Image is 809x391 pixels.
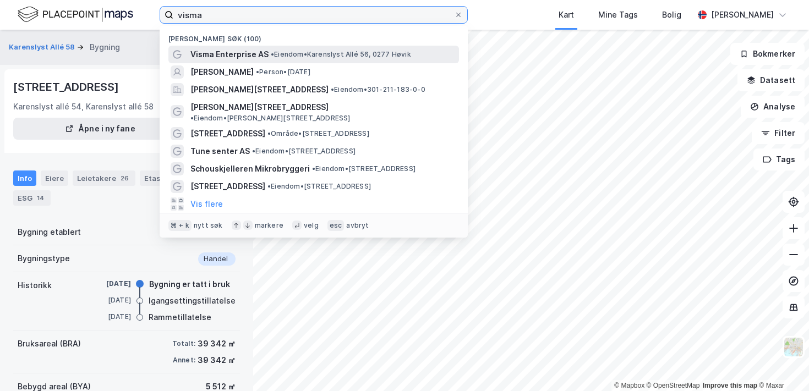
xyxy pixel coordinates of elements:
div: Annet: [173,356,195,365]
div: [PERSON_NAME] søk (100) [160,26,468,46]
img: logo.f888ab2527a4732fd821a326f86c7f29.svg [18,5,133,24]
div: [DATE] [87,312,131,322]
a: OpenStreetMap [647,382,700,389]
span: Visma Enterprise AS [190,48,269,61]
span: • [267,129,271,137]
span: Eiendom • [STREET_ADDRESS] [267,182,371,191]
span: Område • [STREET_ADDRESS] [267,129,369,138]
div: Bygning etablert [18,225,81,239]
span: • [256,68,259,76]
button: Vis flere [190,197,223,211]
button: Bokmerker [730,43,805,65]
div: ESG [13,190,51,206]
button: Tags [753,148,805,170]
span: • [271,50,274,58]
div: Eiere [41,170,68,186]
div: 39 342 ㎡ [198,354,236,367]
span: Eiendom • 301-211-183-0-0 [331,85,425,94]
span: [STREET_ADDRESS] [190,127,265,140]
span: [STREET_ADDRESS] [190,180,265,193]
div: markere [255,221,283,230]
div: avbryt [346,221,369,230]
div: Etasjer og enheter [144,173,212,183]
button: Datasett [737,69,805,91]
a: Improve this map [703,382,757,389]
div: Igangsettingstillatelse [149,294,236,307]
div: Bygningstype [18,252,70,265]
div: Karenslyst allé 54, Karenslyst allé 58 [13,100,154,113]
div: Totalt: [172,339,195,348]
div: Rammetillatelse [149,311,211,324]
span: Eiendom • [STREET_ADDRESS] [252,147,356,156]
span: • [252,147,255,155]
span: • [331,85,334,93]
div: Leietakere [73,170,135,186]
div: esc [327,220,345,231]
iframe: Chat Widget [754,338,809,391]
div: Bruksareal (BRA) [18,337,81,350]
div: 26 [118,173,131,184]
div: Bygning [90,41,120,54]
div: Kontrollprogram for chat [754,338,809,391]
span: Eiendom • [PERSON_NAME][STREET_ADDRESS] [190,114,351,123]
span: [PERSON_NAME] [190,65,254,79]
div: Mine Tags [598,8,638,21]
button: Filter [752,122,805,144]
div: [PERSON_NAME] [711,8,774,21]
button: Karenslyst Allé 58 [9,42,77,53]
span: • [267,182,271,190]
div: velg [304,221,319,230]
div: [STREET_ADDRESS] [13,78,121,96]
div: Kart [559,8,574,21]
button: Analyse [741,96,805,118]
span: Eiendom • [STREET_ADDRESS] [312,164,416,173]
span: Schouskjelleren Mikrobryggeri [190,162,310,175]
div: 14 [35,192,46,203]
div: Bolig [662,8,681,21]
span: Tune senter AS [190,145,250,158]
img: Z [783,337,804,357]
button: Åpne i ny fane [13,118,187,140]
div: Info [13,170,36,186]
span: • [312,164,315,173]
a: Mapbox [614,382,644,389]
span: [PERSON_NAME][STREET_ADDRESS] [190,101,329,114]
div: 39 342 ㎡ [198,337,236,350]
div: Historikk [18,279,52,292]
span: Eiendom • Karenslyst Allé 56, 0277 Høvik [271,50,411,59]
span: [PERSON_NAME][STREET_ADDRESS] [190,83,329,96]
span: Person • [DATE] [256,68,310,76]
span: • [190,114,194,122]
div: [DATE] [87,279,131,289]
div: ⌘ + k [168,220,192,231]
div: nytt søk [194,221,223,230]
div: Bygning er tatt i bruk [149,278,230,291]
input: Søk på adresse, matrikkel, gårdeiere, leietakere eller personer [173,7,454,23]
div: [DATE] [87,295,131,305]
